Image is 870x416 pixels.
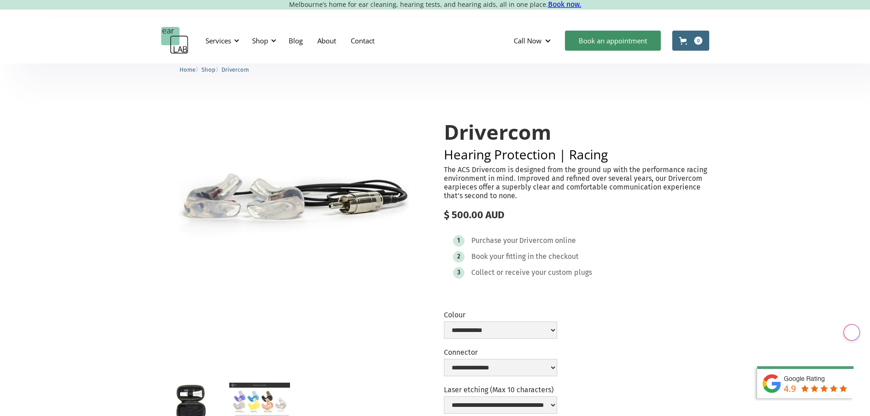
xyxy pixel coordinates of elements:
[247,27,279,54] div: Shop
[221,65,249,74] a: Drivercom
[444,348,557,357] label: Connector
[343,27,382,54] a: Contact
[565,31,661,51] a: Book an appointment
[310,27,343,54] a: About
[672,31,709,51] a: Open cart
[471,252,579,261] div: Book your fitting in the checkout
[457,237,460,244] div: 1
[179,65,201,74] li: 〉
[201,65,221,74] li: 〉
[457,269,460,276] div: 3
[471,268,592,277] div: Collect or receive your custom plugs
[444,121,709,143] h1: Drivercom
[161,102,427,301] a: open lightbox
[457,253,460,260] div: 2
[200,27,242,54] div: Services
[694,37,702,45] div: 0
[444,148,709,161] h2: Hearing Protection | Racing
[206,36,231,45] div: Services
[161,102,427,301] img: Drivercom
[444,385,557,394] label: Laser etching (Max 10 characters)
[506,27,560,54] div: Call Now
[221,66,249,73] span: Drivercom
[519,236,554,245] div: Drivercom
[514,36,542,45] div: Call Now
[179,66,195,73] span: Home
[252,36,268,45] div: Shop
[201,66,216,73] span: Shop
[471,236,518,245] div: Purchase your
[444,165,709,200] p: The ACS Drivercom is designed from the ground up with the performance racing environment in mind....
[179,65,195,74] a: Home
[555,236,576,245] div: online
[444,311,557,319] label: Colour
[281,27,310,54] a: Blog
[201,65,216,74] a: Shop
[161,27,189,54] a: home
[444,209,709,221] div: $ 500.00 AUD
